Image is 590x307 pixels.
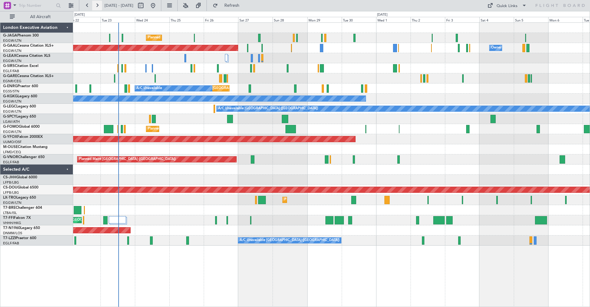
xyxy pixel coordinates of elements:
[3,135,43,139] a: G-YFOXFalcon 2000EX
[3,226,20,230] span: T7-N1960
[3,59,22,63] a: EGGW/LTN
[3,216,31,220] a: T7-FFIFalcon 7X
[3,109,22,114] a: EGGW/LTN
[3,89,19,94] a: EGSS/STN
[3,145,48,149] a: M-OUSECitation Mustang
[3,38,22,43] a: EGGW/LTN
[3,196,36,200] a: LX-TROLegacy 650
[342,17,376,22] div: Tue 30
[3,140,22,144] a: UUMO/OSF
[3,145,18,149] span: M-OUSE
[514,17,548,22] div: Sun 5
[66,17,100,22] div: Mon 22
[307,17,342,22] div: Mon 29
[3,125,19,129] span: G-FOMO
[3,236,16,240] span: T7-LZZI
[3,74,54,78] a: G-GARECessna Citation XLS+
[3,64,38,68] a: G-SIRSCitation Excel
[3,34,39,37] a: G-JAGAPhenom 300
[169,17,204,22] div: Thu 25
[3,160,19,165] a: EGLF/FAB
[3,176,16,179] span: CS-JHH
[3,64,15,68] span: G-SIRS
[240,236,340,245] div: A/C Unavailable [GEOGRAPHIC_DATA] ([GEOGRAPHIC_DATA])
[3,115,16,119] span: G-SPCY
[135,17,169,22] div: Wed 24
[3,95,37,98] a: G-KGKGLegacy 600
[3,95,18,98] span: G-KGKG
[3,206,42,210] a: T7-BREChallenger 604
[204,17,238,22] div: Fri 26
[497,3,517,9] div: Quick Links
[136,84,162,93] div: A/C Unavailable
[3,135,17,139] span: G-YFOX
[3,206,16,210] span: T7-BRE
[7,12,67,22] button: All Aircraft
[3,221,21,225] a: VHHH/HKG
[3,54,50,58] a: G-LEAXCessna Citation XLS
[3,84,38,88] a: G-ENRGPraetor 600
[3,69,19,73] a: EGLF/FAB
[3,186,18,189] span: CS-DOU
[19,1,54,10] input: Trip Number
[3,84,18,88] span: G-ENRG
[377,12,387,17] div: [DATE]
[3,49,22,53] a: EGGW/LTN
[3,176,37,179] a: CS-JHHGlobal 6000
[3,236,36,240] a: T7-LZZIPraetor 600
[148,33,245,42] div: Planned Maint [GEOGRAPHIC_DATA] ([GEOGRAPHIC_DATA])
[3,211,17,215] a: LTBA/ISL
[79,155,176,164] div: Planned Maint [GEOGRAPHIC_DATA] ([GEOGRAPHIC_DATA])
[3,99,22,104] a: EGGW/LTN
[411,17,445,22] div: Thu 2
[3,54,16,58] span: G-LEAX
[104,3,133,8] span: [DATE] - [DATE]
[218,104,318,113] div: A/C Unavailable [GEOGRAPHIC_DATA] ([GEOGRAPHIC_DATA])
[100,17,135,22] div: Tue 23
[3,105,16,108] span: G-LEGC
[3,216,14,220] span: T7-FFI
[445,17,479,22] div: Fri 3
[3,186,38,189] a: CS-DOUGlobal 6500
[479,17,514,22] div: Sat 4
[3,125,40,129] a: G-FOMOGlobal 6000
[3,130,22,134] a: EGGW/LTN
[3,74,17,78] span: G-GARE
[148,124,245,134] div: Planned Maint [GEOGRAPHIC_DATA] ([GEOGRAPHIC_DATA])
[3,231,22,235] a: DNMM/LOS
[3,105,36,108] a: G-LEGCLegacy 600
[238,17,273,22] div: Sat 27
[219,3,245,8] span: Refresh
[3,44,54,48] a: G-GAALCessna Citation XLS+
[3,226,40,230] a: T7-N1960Legacy 650
[210,1,247,10] button: Refresh
[3,241,19,246] a: EGLF/FAB
[376,17,411,22] div: Wed 1
[548,17,583,22] div: Mon 6
[3,115,36,119] a: G-SPCYLegacy 650
[484,1,530,10] button: Quick Links
[273,17,307,22] div: Sun 28
[3,150,21,154] a: LFMD/CEQ
[284,195,381,204] div: Planned Maint [GEOGRAPHIC_DATA] ([GEOGRAPHIC_DATA])
[3,79,22,84] a: EGNR/CEG
[3,119,20,124] a: LGAV/ATH
[3,44,17,48] span: G-GAAL
[74,12,85,17] div: [DATE]
[3,155,45,159] a: G-VNORChallenger 650
[3,180,19,185] a: LFPB/LBG
[3,196,16,200] span: LX-TRO
[3,190,19,195] a: LFPB/LBG
[3,34,17,37] span: G-JAGA
[3,155,18,159] span: G-VNOR
[16,15,65,19] span: All Aircraft
[3,200,22,205] a: EGGW/LTN
[491,43,502,52] div: Owner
